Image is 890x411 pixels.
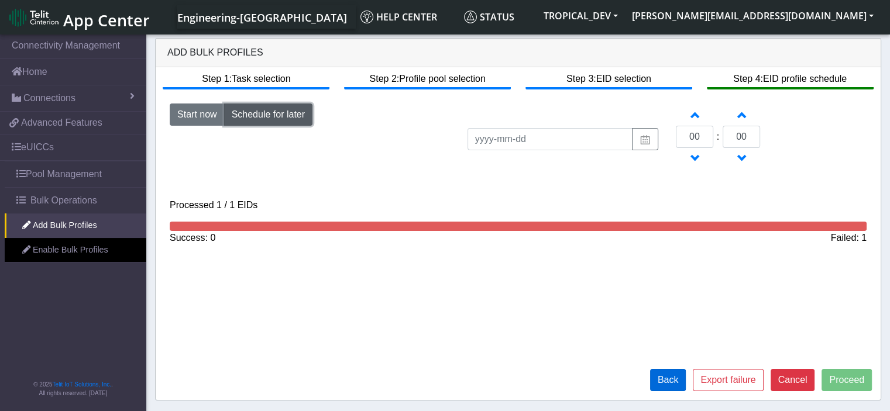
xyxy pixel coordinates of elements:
[771,369,815,391] button: Cancel
[650,369,686,391] button: Back
[5,161,146,187] a: Pool Management
[464,11,514,23] span: Status
[360,11,373,23] img: knowledge.svg
[537,5,625,26] button: TROPICAL_DEV
[525,67,692,89] btn: Step 3: EID selection
[23,91,75,105] span: Connections
[177,11,347,25] span: Engineering-[GEOGRAPHIC_DATA]
[170,231,215,245] p: Success: 0
[640,135,651,144] img: calendar
[5,188,146,213] a: Bulk Operations
[63,9,150,31] span: App Center
[177,5,346,29] a: Your current platform instance
[723,126,760,148] input: Minutes
[5,238,146,263] a: Enable Bulk Profiles
[5,213,146,238] a: Add Bulk Profiles
[713,130,723,144] div: :
[464,11,477,23] img: status.svg
[822,369,872,391] button: Proceed
[170,103,225,126] button: Start now
[625,5,881,26] button: [PERSON_NAME][EMAIL_ADDRESS][DOMAIN_NAME]
[693,369,763,391] button: Export failure
[170,198,867,212] p: Processed 1 / 1 EIDs
[156,39,881,67] div: Add Bulk Profiles
[707,67,874,89] btn: Step 4: EID profile schedule
[459,5,537,29] a: Status
[21,116,102,130] span: Advanced Features
[224,103,312,126] button: Schedule for later
[676,126,713,148] input: Hours
[170,103,312,126] div: Campaign Timing Options
[163,67,329,89] btn: Step 1: Task selection
[831,231,867,245] p: Failed: 1
[9,8,59,27] img: logo-telit-cinterion-gw-new.png
[53,381,111,388] a: Telit IoT Solutions, Inc.
[30,194,97,208] span: Bulk Operations
[360,11,437,23] span: Help center
[344,67,511,89] btn: Step 2: Profile pool selection
[356,5,459,29] a: Help center
[9,5,148,30] a: App Center
[468,128,633,150] input: yyyy-mm-dd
